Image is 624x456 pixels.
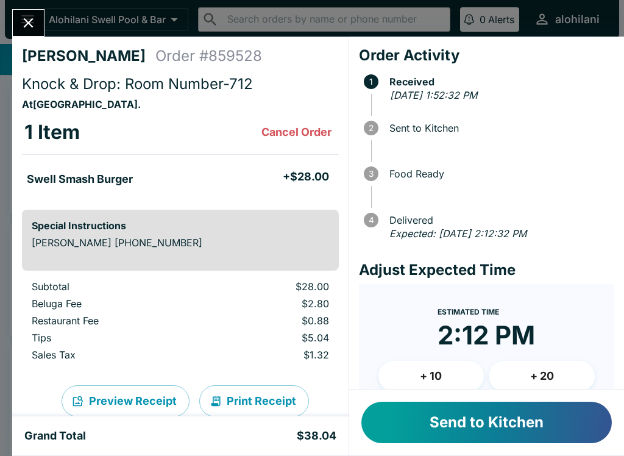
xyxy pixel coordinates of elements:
[22,98,141,110] strong: At [GEOGRAPHIC_DATA] .
[378,361,484,391] button: + 10
[283,169,329,184] h5: + $28.00
[32,237,329,249] p: [PERSON_NAME] [PHONE_NUMBER]
[383,168,614,179] span: Food Ready
[383,76,614,87] span: Received
[369,77,373,87] text: 1
[32,219,329,232] h6: Special Instructions
[199,385,309,417] button: Print Receipt
[257,120,336,144] button: Cancel Order
[62,385,190,417] button: Preview Receipt
[27,172,133,187] h5: Swell Smash Burger
[209,280,328,293] p: $28.00
[24,429,86,443] h5: Grand Total
[13,10,44,36] button: Close
[32,349,190,361] p: Sales Tax
[438,319,535,351] time: 2:12 PM
[22,280,339,366] table: orders table
[22,47,155,65] h4: [PERSON_NAME]
[32,315,190,327] p: Restaurant Fee
[32,280,190,293] p: Subtotal
[369,169,374,179] text: 3
[155,47,262,65] h4: Order # 859528
[369,123,374,133] text: 2
[209,332,328,344] p: $5.04
[361,402,612,443] button: Send to Kitchen
[297,429,336,443] h5: $38.04
[489,361,595,391] button: + 20
[209,349,328,361] p: $1.32
[438,307,499,316] span: Estimated Time
[359,46,614,65] h4: Order Activity
[368,215,374,225] text: 4
[22,75,253,93] span: Knock & Drop: Room Number-712
[209,297,328,310] p: $2.80
[22,110,339,200] table: orders table
[24,120,80,144] h3: 1 Item
[390,89,477,101] em: [DATE] 1:52:32 PM
[209,315,328,327] p: $0.88
[383,215,614,226] span: Delivered
[389,227,526,240] em: Expected: [DATE] 2:12:32 PM
[32,332,190,344] p: Tips
[383,123,614,134] span: Sent to Kitchen
[32,297,190,310] p: Beluga Fee
[359,261,614,279] h4: Adjust Expected Time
